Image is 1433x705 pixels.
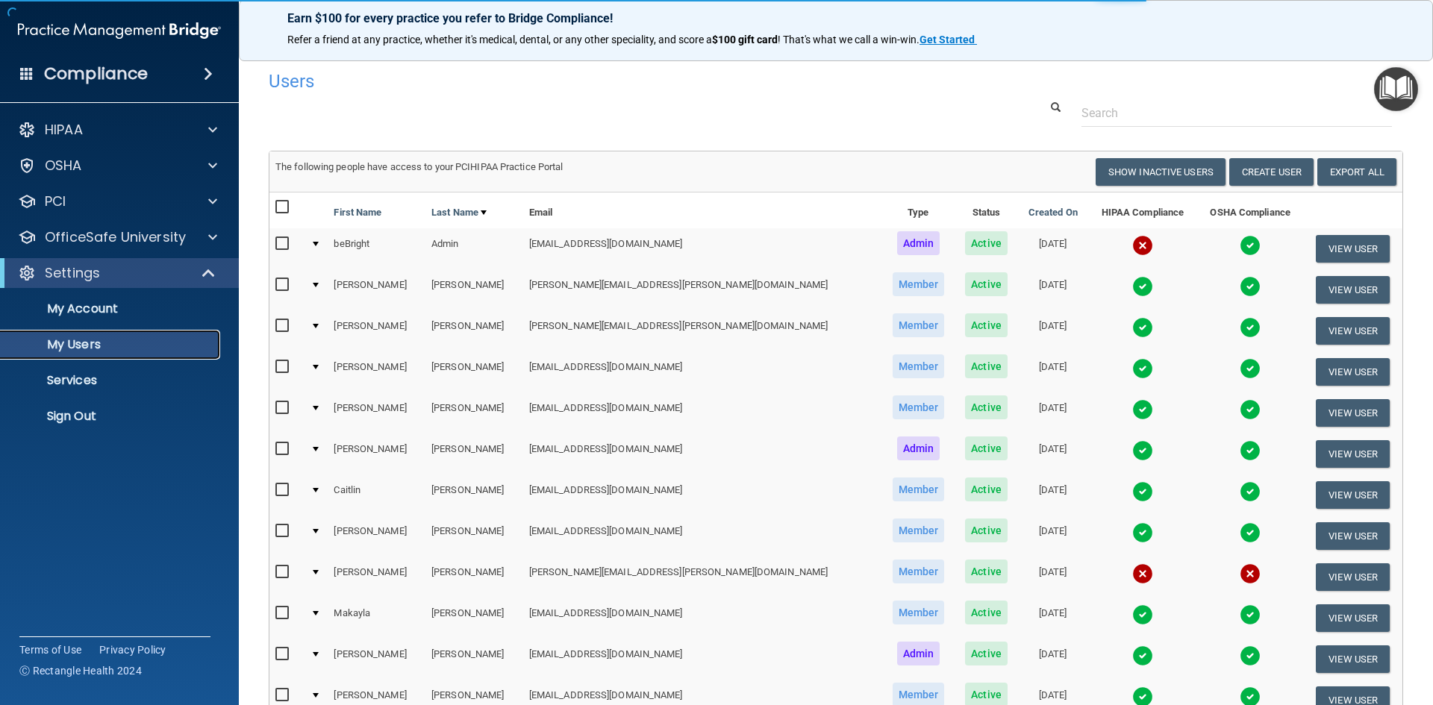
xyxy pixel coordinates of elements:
[269,72,921,91] h4: Users
[425,310,523,351] td: [PERSON_NAME]
[1240,399,1261,420] img: tick.e7d51cea.svg
[10,301,213,316] p: My Account
[1316,563,1390,591] button: View User
[1240,276,1261,297] img: tick.e7d51cea.svg
[897,436,940,460] span: Admin
[893,518,945,542] span: Member
[1017,474,1088,516] td: [DATE]
[965,436,1008,460] span: Active
[425,269,523,310] td: [PERSON_NAME]
[1316,604,1390,632] button: View User
[1017,639,1088,680] td: [DATE]
[893,395,945,419] span: Member
[328,351,425,392] td: [PERSON_NAME]
[425,639,523,680] td: [PERSON_NAME]
[893,354,945,378] span: Member
[19,663,142,678] span: Ⓒ Rectangle Health 2024
[897,231,940,255] span: Admin
[1240,522,1261,543] img: tick.e7d51cea.svg
[955,192,1018,228] th: Status
[523,474,881,516] td: [EMAIL_ADDRESS][DOMAIN_NAME]
[523,228,881,269] td: [EMAIL_ADDRESS][DOMAIN_NAME]
[287,34,712,46] span: Refer a friend at any practice, whether it's medical, dental, or any other speciality, and score a
[328,598,425,639] td: Makayla
[523,639,881,680] td: [EMAIL_ADDRESS][DOMAIN_NAME]
[920,34,977,46] a: Get Started
[1240,645,1261,666] img: tick.e7d51cea.svg
[1017,516,1088,557] td: [DATE]
[1240,604,1261,625] img: tick.e7d51cea.svg
[1017,351,1088,392] td: [DATE]
[1088,192,1197,228] th: HIPAA Compliance
[1132,604,1153,625] img: tick.e7d51cea.svg
[1374,67,1418,111] button: Open Resource Center
[1316,276,1390,304] button: View User
[18,16,221,46] img: PMB logo
[1132,317,1153,338] img: tick.e7d51cea.svg
[425,392,523,433] td: [PERSON_NAME]
[334,204,381,222] a: First Name
[328,392,425,433] td: [PERSON_NAME]
[1316,358,1390,386] button: View User
[45,192,66,210] p: PCI
[965,231,1008,255] span: Active
[523,351,881,392] td: [EMAIL_ADDRESS][DOMAIN_NAME]
[425,228,523,269] td: Admin
[328,269,425,310] td: [PERSON_NAME]
[965,477,1008,501] span: Active
[1316,399,1390,427] button: View User
[1316,522,1390,550] button: View User
[18,121,217,139] a: HIPAA
[99,642,166,657] a: Privacy Policy
[45,121,83,139] p: HIPAA
[1240,317,1261,338] img: tick.e7d51cea.svg
[10,373,213,388] p: Services
[523,392,881,433] td: [EMAIL_ADDRESS][DOMAIN_NAME]
[897,642,940,665] span: Admin
[44,63,148,84] h4: Compliance
[965,642,1008,665] span: Active
[1132,399,1153,420] img: tick.e7d51cea.svg
[1017,433,1088,474] td: [DATE]
[328,639,425,680] td: [PERSON_NAME]
[1017,310,1088,351] td: [DATE]
[425,474,523,516] td: [PERSON_NAME]
[1081,99,1392,127] input: Search
[893,601,945,624] span: Member
[1017,598,1088,639] td: [DATE]
[881,192,955,228] th: Type
[1240,358,1261,379] img: tick.e7d51cea.svg
[425,516,523,557] td: [PERSON_NAME]
[1017,557,1088,598] td: [DATE]
[45,157,82,175] p: OSHA
[1132,276,1153,297] img: tick.e7d51cea.svg
[1316,317,1390,345] button: View User
[523,310,881,351] td: [PERSON_NAME][EMAIL_ADDRESS][PERSON_NAME][DOMAIN_NAME]
[45,264,100,282] p: Settings
[965,313,1008,337] span: Active
[425,433,523,474] td: [PERSON_NAME]
[523,516,881,557] td: [EMAIL_ADDRESS][DOMAIN_NAME]
[275,161,563,172] span: The following people have access to your PCIHIPAA Practice Portal
[1317,158,1396,186] a: Export All
[10,409,213,424] p: Sign Out
[18,264,216,282] a: Settings
[1132,440,1153,461] img: tick.e7d51cea.svg
[1240,481,1261,502] img: tick.e7d51cea.svg
[1316,235,1390,263] button: View User
[1240,440,1261,461] img: tick.e7d51cea.svg
[1240,235,1261,256] img: tick.e7d51cea.svg
[431,204,487,222] a: Last Name
[18,228,217,246] a: OfficeSafe University
[1096,158,1226,186] button: Show Inactive Users
[1017,392,1088,433] td: [DATE]
[1017,269,1088,310] td: [DATE]
[1017,228,1088,269] td: [DATE]
[328,474,425,516] td: Caitlin
[1316,645,1390,673] button: View User
[965,395,1008,419] span: Active
[965,601,1008,624] span: Active
[920,34,975,46] strong: Get Started
[10,337,213,352] p: My Users
[19,642,81,657] a: Terms of Use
